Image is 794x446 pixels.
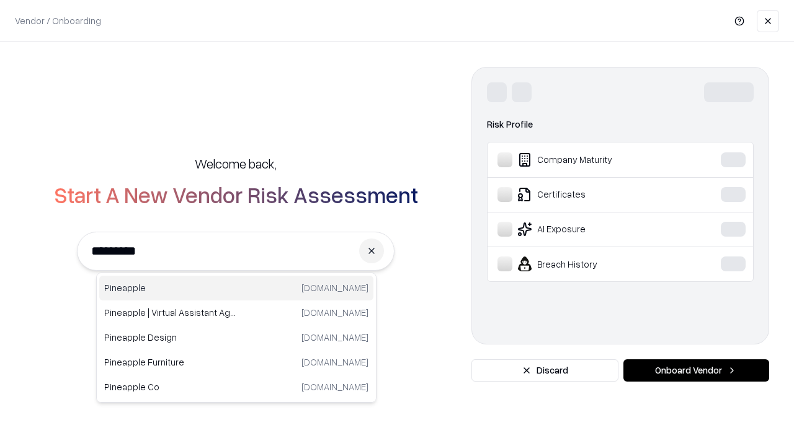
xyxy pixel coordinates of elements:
[471,359,618,382] button: Discard
[497,187,683,202] div: Certificates
[301,380,368,393] p: [DOMAIN_NAME]
[195,155,277,172] h5: Welcome back,
[104,356,236,369] p: Pineapple Furniture
[96,273,377,403] div: Suggestions
[301,306,368,319] p: [DOMAIN_NAME]
[301,356,368,369] p: [DOMAIN_NAME]
[15,14,101,27] p: Vendor / Onboarding
[104,281,236,294] p: Pineapple
[487,117,754,132] div: Risk Profile
[301,281,368,294] p: [DOMAIN_NAME]
[104,306,236,319] p: Pineapple | Virtual Assistant Agency
[623,359,769,382] button: Onboard Vendor
[104,380,236,393] p: Pineapple Co
[54,182,418,207] h2: Start A New Vendor Risk Assessment
[301,331,368,344] p: [DOMAIN_NAME]
[104,331,236,344] p: Pineapple Design
[497,256,683,271] div: Breach History
[497,222,683,237] div: AI Exposure
[497,152,683,167] div: Company Maturity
